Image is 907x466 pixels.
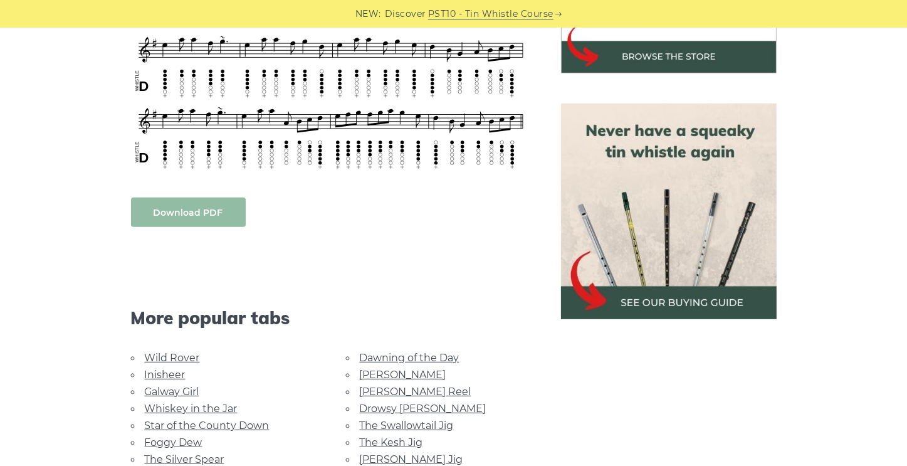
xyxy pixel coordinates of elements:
[145,437,202,448] a: Foggy Dew
[145,403,238,415] a: Whiskey in the Jar
[360,369,446,381] a: [PERSON_NAME]
[428,7,553,21] a: PST10 - Tin Whistle Course
[360,453,463,465] a: [PERSON_NAME] Jig
[145,369,186,381] a: Inisheer
[385,7,426,21] span: Discover
[355,7,381,21] span: NEW:
[360,437,423,448] a: The Kesh Jig
[131,198,246,227] a: Download PDF
[360,403,486,415] a: Drowsy [PERSON_NAME]
[561,103,777,319] img: tin whistle buying guide
[145,420,270,432] a: Star of the County Down
[145,453,224,465] a: The Silver Spear
[145,386,199,398] a: Galway Girl
[145,352,200,364] a: Wild Rover
[131,307,531,329] span: More popular tabs
[360,420,454,432] a: The Swallowtail Jig
[360,352,459,364] a: Dawning of the Day
[360,386,471,398] a: [PERSON_NAME] Reel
